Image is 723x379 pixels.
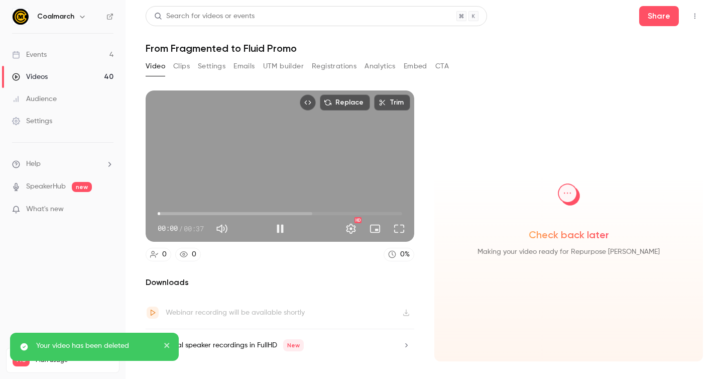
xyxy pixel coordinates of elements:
img: Coalmarch [13,9,29,25]
span: New [283,339,304,351]
span: Making your video ready for Repurpose [PERSON_NAME] [477,246,660,258]
span: 00:00 [158,223,178,234]
div: 0 [192,249,196,260]
h1: From Fragmented to Fluid Promo [146,42,703,54]
h2: Downloads [146,276,414,289]
button: Mute [212,219,232,239]
button: Embed [404,58,427,74]
li: help-dropdown-opener [12,159,113,169]
button: Video [146,58,165,74]
a: 0% [384,248,414,261]
button: Embed video [300,94,316,111]
button: Registrations [312,58,356,74]
button: Replace [320,94,370,111]
button: CTA [435,58,449,74]
div: Local speaker recordings in FullHD [166,339,304,351]
button: Settings [341,219,361,239]
button: close [164,341,171,353]
button: UTM builder [263,58,304,74]
div: Videos [12,72,48,82]
button: Trim [374,94,410,111]
div: 00:00 [158,223,204,234]
div: Settings [12,116,52,126]
button: Clips [173,58,190,74]
button: Full screen [389,219,409,239]
div: Events [12,50,47,60]
button: Pause [270,219,290,239]
div: Audience [12,94,57,104]
span: 00:37 [184,223,204,234]
div: HD [354,217,361,223]
a: SpeakerHub [26,181,66,192]
button: Settings [198,58,225,74]
iframe: Noticeable Trigger [101,205,113,214]
button: Turn on miniplayer [365,219,385,239]
button: Emails [233,58,255,74]
div: Search for videos or events [154,11,255,22]
button: Top Bar Actions [687,8,703,24]
span: Check back later [529,228,609,242]
span: new [72,182,92,192]
p: Your video has been deleted [36,341,157,351]
div: 0 % [400,249,410,260]
div: 0 [162,249,167,260]
button: Analytics [365,58,396,74]
span: / [179,223,183,234]
span: What's new [26,204,64,215]
button: Share [639,6,679,26]
span: Help [26,159,41,169]
h6: Coalmarch [37,12,74,22]
div: Webinar recording will be available shortly [166,307,305,319]
a: 0 [175,248,201,261]
a: 0 [146,248,171,261]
